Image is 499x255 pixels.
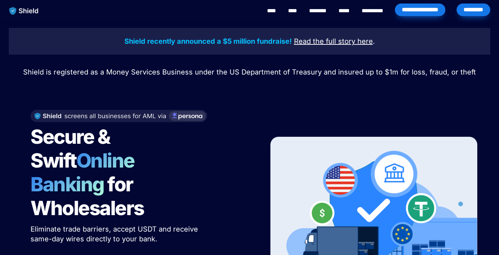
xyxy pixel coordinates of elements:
span: Shield is registered as a Money Services Business under the US Department of Treasury and insured... [23,68,476,76]
strong: Shield recently announced a $5 million fundraise! [124,37,292,45]
span: for Wholesalers [30,172,144,220]
img: website logo [6,3,42,18]
u: Read the full story [294,37,355,45]
span: Eliminate trade barriers, accept USDT and receive same-day wires directly to your bank. [30,225,200,243]
a: here [357,38,373,45]
u: here [357,37,373,45]
span: . [373,37,375,45]
span: Online Banking [30,149,142,196]
a: Read the full story [294,38,355,45]
span: Secure & Swift [30,125,113,172]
